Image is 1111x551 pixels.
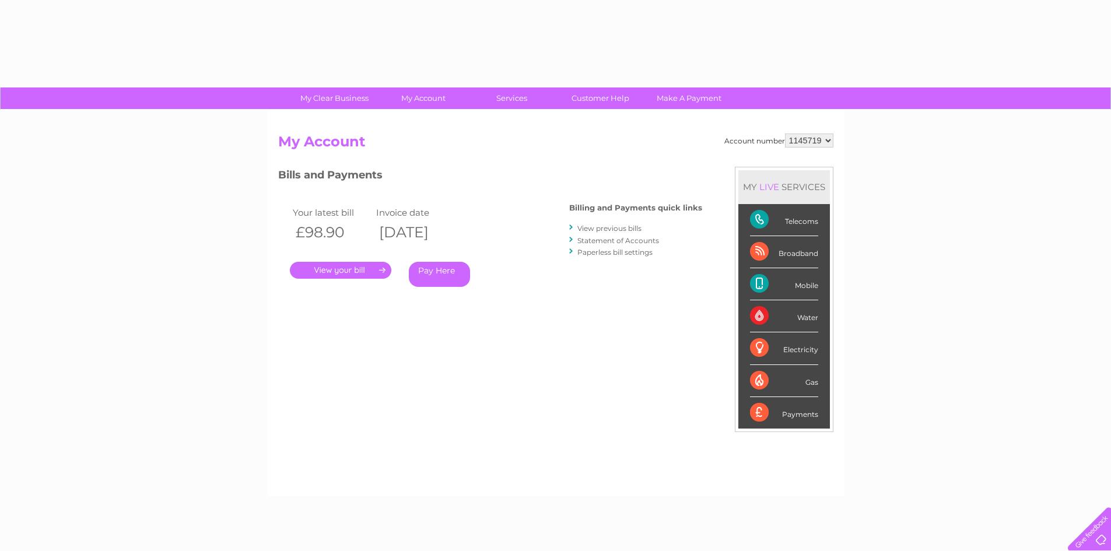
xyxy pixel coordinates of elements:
h3: Bills and Payments [278,167,702,187]
div: Mobile [750,268,818,300]
div: Broadband [750,236,818,268]
a: . [290,262,391,279]
div: Account number [724,134,833,148]
a: View previous bills [577,224,642,233]
td: Your latest bill [290,205,374,220]
div: Telecoms [750,204,818,236]
a: Services [464,87,560,109]
h4: Billing and Payments quick links [569,203,702,212]
div: Water [750,300,818,332]
a: Statement of Accounts [577,236,659,245]
div: Gas [750,365,818,397]
a: Paperless bill settings [577,248,653,257]
th: [DATE] [373,220,457,244]
div: MY SERVICES [738,170,830,203]
a: Customer Help [552,87,649,109]
a: Make A Payment [641,87,737,109]
h2: My Account [278,134,833,156]
div: Electricity [750,332,818,364]
a: My Clear Business [286,87,383,109]
div: Payments [750,397,818,429]
div: LIVE [757,181,781,192]
a: My Account [375,87,471,109]
td: Invoice date [373,205,457,220]
th: £98.90 [290,220,374,244]
a: Pay Here [409,262,470,287]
